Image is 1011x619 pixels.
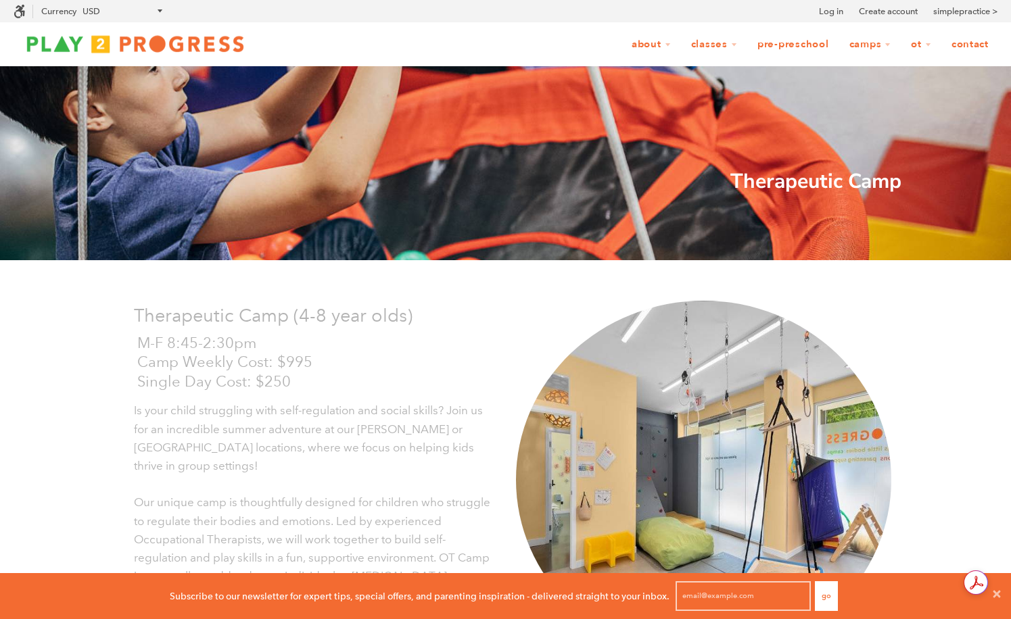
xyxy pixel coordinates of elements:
[933,5,997,18] a: simplepractice >
[682,32,746,57] a: Classes
[134,301,496,330] p: Therapeutic Camp (4
[841,32,900,57] a: Camps
[137,372,496,392] p: Single Day Cost: $250
[623,32,680,57] a: About
[815,581,838,611] button: Go
[943,32,997,57] a: Contact
[676,581,811,611] input: email@example.com
[41,6,76,16] label: Currency
[134,403,483,473] span: Is your child struggling with self-regulation and social skills? Join us for an incredible summer...
[730,168,901,195] strong: Therapeutic Camp
[819,5,843,18] a: Log in
[902,32,940,57] a: OT
[170,589,669,603] p: Subscribe to our newsletter for expert tips, special offers, and parenting inspiration - delivere...
[310,304,413,326] span: -8 year olds)
[137,334,496,353] p: M-F 8:45-2:30pm
[749,32,838,57] a: Pre-Preschool
[859,5,918,18] a: Create account
[14,30,257,57] img: Play2Progress logo
[134,495,490,583] span: Our unique camp is thoughtfully designed for children who struggle to regulate their bodies and e...
[137,353,496,372] p: Camp Weekly Cost: $995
